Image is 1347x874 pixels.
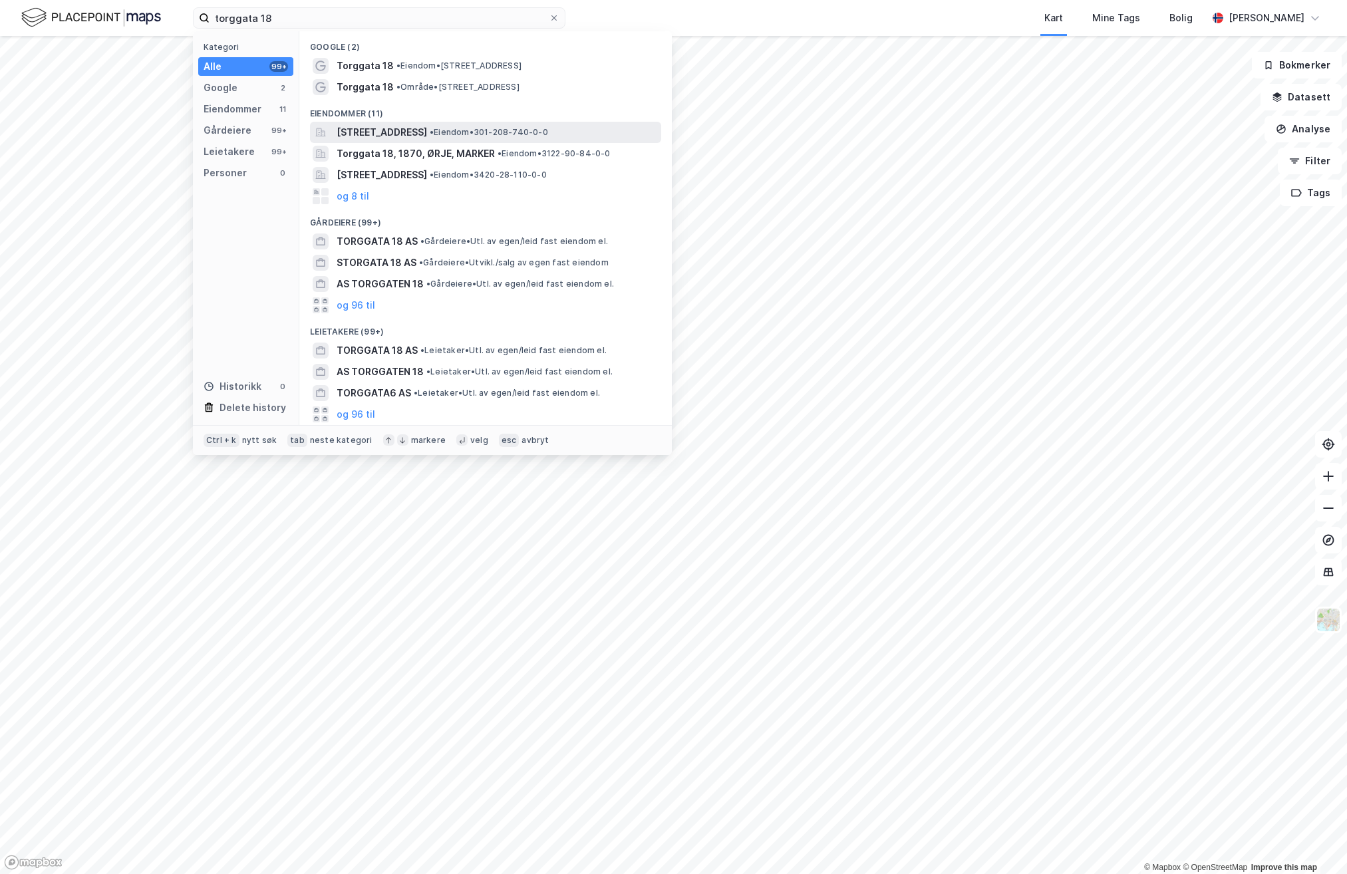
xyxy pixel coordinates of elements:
span: Gårdeiere • Utvikl./salg av egen fast eiendom [419,257,609,268]
span: Gårdeiere • Utl. av egen/leid fast eiendom el. [420,236,608,247]
img: Z [1316,607,1341,633]
a: Mapbox homepage [4,855,63,870]
span: Eiendom • 3420-28-110-0-0 [430,170,547,180]
div: Google (2) [299,31,672,55]
span: TORGGATA 18 AS [337,233,418,249]
span: Eiendom • [STREET_ADDRESS] [396,61,522,71]
div: 99+ [269,125,288,136]
div: Kart [1044,10,1063,26]
div: esc [499,434,520,447]
span: Gårdeiere • Utl. av egen/leid fast eiendom el. [426,279,614,289]
div: Historikk [204,378,261,394]
div: Eiendommer (11) [299,98,672,122]
button: Tags [1280,180,1342,206]
span: • [396,82,400,92]
div: 99+ [269,146,288,157]
span: Torggata 18 [337,79,394,95]
span: Leietaker • Utl. av egen/leid fast eiendom el. [426,366,613,377]
span: Eiendom • 3122-90-84-0-0 [498,148,611,159]
span: TORGGATA 18 AS [337,343,418,359]
div: markere [411,435,446,446]
div: avbryt [522,435,549,446]
button: og 96 til [337,297,375,313]
div: Ctrl + k [204,434,239,447]
span: TORGGATA6 AS [337,385,411,401]
span: Område • [STREET_ADDRESS] [396,82,520,92]
div: Leietakere (99+) [299,316,672,340]
div: tab [287,434,307,447]
span: Eiendom • 301-208-740-0-0 [430,127,548,138]
a: Mapbox [1144,863,1181,872]
span: Torggata 18 [337,58,394,74]
div: Alle [204,59,222,74]
span: • [419,257,423,267]
span: • [420,236,424,246]
button: Bokmerker [1252,52,1342,78]
div: 2 [277,82,288,93]
div: Bolig [1169,10,1193,26]
a: Improve this map [1251,863,1317,872]
div: Delete history [220,400,286,416]
span: • [426,366,430,376]
a: OpenStreetMap [1183,863,1247,872]
span: [STREET_ADDRESS] [337,167,427,183]
input: Søk på adresse, matrikkel, gårdeiere, leietakere eller personer [210,8,549,28]
div: velg [470,435,488,446]
div: nytt søk [242,435,277,446]
iframe: Chat Widget [1280,810,1347,874]
button: og 8 til [337,188,369,204]
span: STORGATA 18 AS [337,255,416,271]
span: • [498,148,502,158]
div: Kategori [204,42,293,52]
span: [STREET_ADDRESS] [337,124,427,140]
div: 99+ [269,61,288,72]
div: [PERSON_NAME] [1229,10,1304,26]
div: Personer [204,165,247,181]
button: Datasett [1261,84,1342,110]
span: Leietaker • Utl. av egen/leid fast eiendom el. [420,345,607,356]
div: 0 [277,168,288,178]
span: • [430,170,434,180]
span: Torggata 18, 1870, ØRJE, MARKER [337,146,495,162]
span: AS TORGGATEN 18 [337,364,424,380]
div: Eiendommer [204,101,261,117]
button: Analyse [1265,116,1342,142]
div: Gårdeiere (99+) [299,207,672,231]
img: logo.f888ab2527a4732fd821a326f86c7f29.svg [21,6,161,29]
div: Gårdeiere [204,122,251,138]
span: • [414,388,418,398]
div: neste kategori [310,435,373,446]
span: AS TORGGATEN 18 [337,276,424,292]
button: og 96 til [337,406,375,422]
span: Leietaker • Utl. av egen/leid fast eiendom el. [414,388,600,398]
span: • [426,279,430,289]
span: • [396,61,400,71]
div: 0 [277,381,288,392]
span: • [420,345,424,355]
button: Filter [1278,148,1342,174]
div: Kontrollprogram for chat [1280,810,1347,874]
div: Mine Tags [1092,10,1140,26]
div: Leietakere [204,144,255,160]
div: 11 [277,104,288,114]
div: Google [204,80,237,96]
span: • [430,127,434,137]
